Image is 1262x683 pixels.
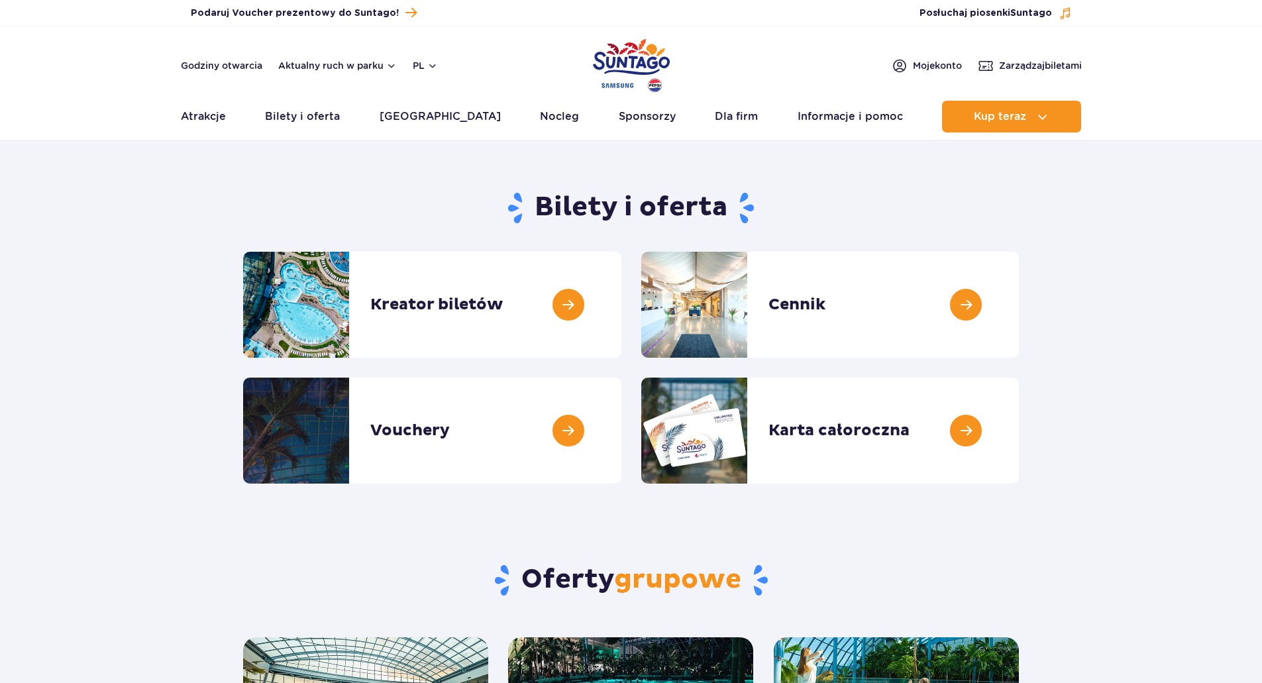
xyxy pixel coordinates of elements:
button: Posłuchaj piosenkiSuntago [920,7,1072,20]
a: Podaruj Voucher prezentowy do Suntago! [191,4,417,22]
a: Dla firm [715,101,758,132]
a: [GEOGRAPHIC_DATA] [380,101,501,132]
h2: Oferty [243,563,1019,598]
a: Godziny otwarcia [181,59,262,72]
a: Informacje i pomoc [798,101,903,132]
a: Atrakcje [181,101,226,132]
a: Bilety i oferta [265,101,340,132]
span: Podaruj Voucher prezentowy do Suntago! [191,7,399,20]
a: Sponsorzy [619,101,676,132]
span: Kup teraz [974,111,1026,123]
button: pl [413,59,438,72]
span: Zarządzaj biletami [999,59,1082,72]
span: Moje konto [913,59,962,72]
a: Nocleg [540,101,579,132]
button: Aktualny ruch w parku [278,60,397,71]
h1: Bilety i oferta [243,191,1019,225]
a: Park of Poland [593,33,670,94]
a: Zarządzajbiletami [978,58,1082,74]
a: Mojekonto [892,58,962,74]
span: Posłuchaj piosenki [920,7,1052,20]
span: Suntago [1010,9,1052,18]
span: grupowe [614,563,741,596]
button: Kup teraz [942,101,1081,132]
